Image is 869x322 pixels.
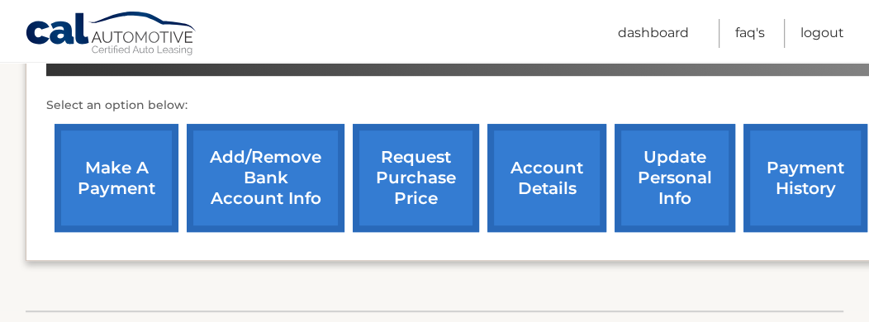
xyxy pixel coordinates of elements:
[800,19,844,48] a: Logout
[735,19,765,48] a: FAQ's
[55,124,178,232] a: make a payment
[25,11,198,59] a: Cal Automotive
[487,124,606,232] a: account details
[743,124,867,232] a: payment history
[615,124,735,232] a: update personal info
[618,19,689,48] a: Dashboard
[187,124,344,232] a: Add/Remove bank account info
[353,124,479,232] a: request purchase price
